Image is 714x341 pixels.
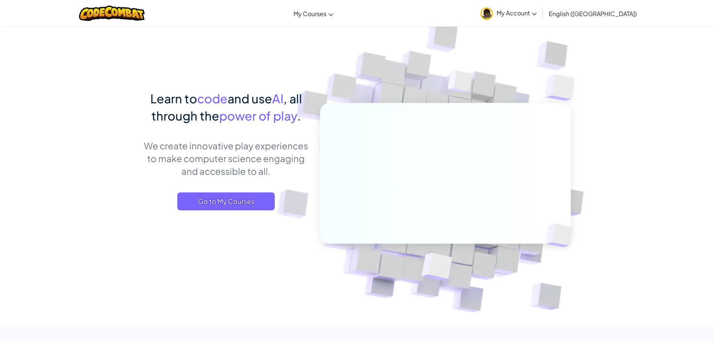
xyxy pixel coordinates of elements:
p: We create innovative play experiences to make computer science engaging and accessible to all. [144,139,309,177]
span: My Account [497,9,537,17]
span: English ([GEOGRAPHIC_DATA]) [549,10,637,18]
a: English ([GEOGRAPHIC_DATA]) [545,3,641,24]
img: Overlap cubes [534,208,590,263]
span: . [297,108,301,123]
span: AI [272,91,283,106]
span: power of play [219,108,297,123]
img: Overlap cubes [403,237,470,299]
a: Go to My Courses [177,192,275,210]
a: My Courses [290,3,337,24]
span: code [197,91,228,106]
span: and use [228,91,272,106]
img: Overlap cubes [433,56,487,112]
img: CodeCombat logo [79,6,145,21]
a: My Account [477,1,540,25]
span: Learn to [150,91,197,106]
img: Overlap cubes [531,56,596,119]
img: avatar [480,7,493,20]
span: My Courses [293,10,326,18]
